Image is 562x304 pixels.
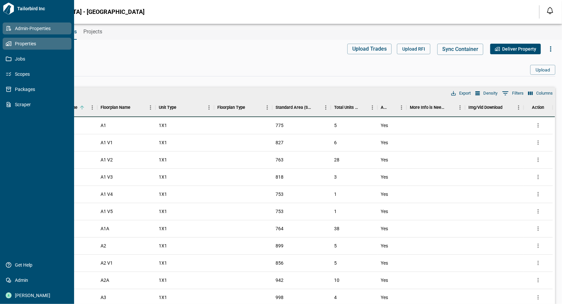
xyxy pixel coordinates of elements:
span: Tailorbird Inc [15,5,71,12]
button: Export [450,89,472,98]
span: Deliver Property [502,46,536,52]
button: Menu [262,103,272,112]
button: Sort [312,103,321,112]
button: Show filters [500,88,525,99]
button: Menu [321,103,331,112]
button: Sort [358,103,367,112]
a: Properties [3,38,71,50]
span: Yes [381,277,388,283]
span: A2A [101,277,109,283]
button: Upload [530,65,555,75]
div: Img/Vid Download [468,98,502,117]
span: Yes [381,174,388,180]
button: Upload RFI [397,44,430,54]
span: 1 [334,209,337,214]
div: Unit Type [155,98,214,117]
button: more [533,241,543,251]
span: Yes [381,294,388,301]
button: more [533,138,543,148]
span: 764 [276,225,283,232]
span: Projects [83,28,102,35]
span: 827 [276,139,283,146]
button: more [533,275,543,285]
a: Packages [3,83,71,95]
button: Upload Trades [347,44,392,54]
span: A1 V5 [101,208,113,215]
div: Total Units (253) [334,98,358,117]
button: more [533,292,543,302]
button: Density [474,89,499,98]
span: Upload Trades [352,46,387,52]
span: 1X1 [159,208,167,215]
span: 5 [334,243,337,248]
span: A1 [101,122,106,129]
span: 1X1 [159,225,167,232]
button: Sync Container [437,44,483,55]
span: Yes [381,208,388,215]
button: Menu [204,103,214,112]
div: More Info is Needed [407,98,465,117]
div: Floorplan Type [217,98,245,117]
button: Sort [502,103,512,112]
div: Floorplan Name [101,98,130,117]
button: more [533,258,543,268]
span: 942 [276,277,283,283]
span: A1A [101,225,109,232]
span: 6 [334,140,337,145]
button: Open notification feed [545,5,555,16]
button: Select columns [527,89,554,98]
button: Sort [77,103,87,112]
span: Scraper [12,101,65,108]
span: Jobs [12,56,65,62]
button: more [533,120,543,130]
span: A2 [101,242,106,249]
span: 818 [276,174,283,180]
span: 10 [334,278,339,283]
a: Admin-Properties [3,22,71,34]
span: A1 V3 [101,174,113,180]
button: more [533,155,543,165]
span: Sync Container [442,46,478,53]
span: 1X1 [159,156,167,163]
div: Img/Vid Download [465,98,524,117]
button: Sort [130,103,140,112]
span: 1X1 [159,122,167,129]
a: Admin [3,274,71,286]
span: 1 [334,192,337,197]
div: Standard Area (SQFT) [272,98,331,117]
span: 1X1 [159,191,167,197]
div: Action [532,98,544,117]
button: Deliver Property [490,44,541,54]
span: Yes [381,260,388,266]
span: 5 [334,123,337,128]
span: 763 [276,156,283,163]
span: Get Help [12,262,65,268]
button: Menu [397,103,407,112]
span: 28 [334,157,339,162]
button: Sort [446,103,455,112]
button: Sort [176,103,186,112]
span: 3 [334,174,337,180]
div: Unit Type [159,98,176,117]
span: A1 V2 [101,156,113,163]
div: Action [524,98,553,117]
a: Scopes [3,68,71,80]
a: Scraper [3,99,71,110]
span: Upload RFI [402,46,425,52]
span: 4 [334,295,337,300]
span: Yes [381,139,388,146]
span: Admin [12,277,65,283]
button: more [533,206,543,216]
span: A1 V1 [101,139,113,146]
button: Sort [387,103,397,112]
button: more [533,189,543,199]
div: More Info is Needed [410,98,446,117]
span: 1X1 [159,139,167,146]
div: Total Units (253) [331,98,377,117]
button: Menu [146,103,155,112]
span: Admin-Properties [12,25,65,32]
button: Sort [245,103,254,112]
a: Jobs [3,53,71,65]
span: A3 [101,294,106,301]
span: 1X1 [159,294,167,301]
